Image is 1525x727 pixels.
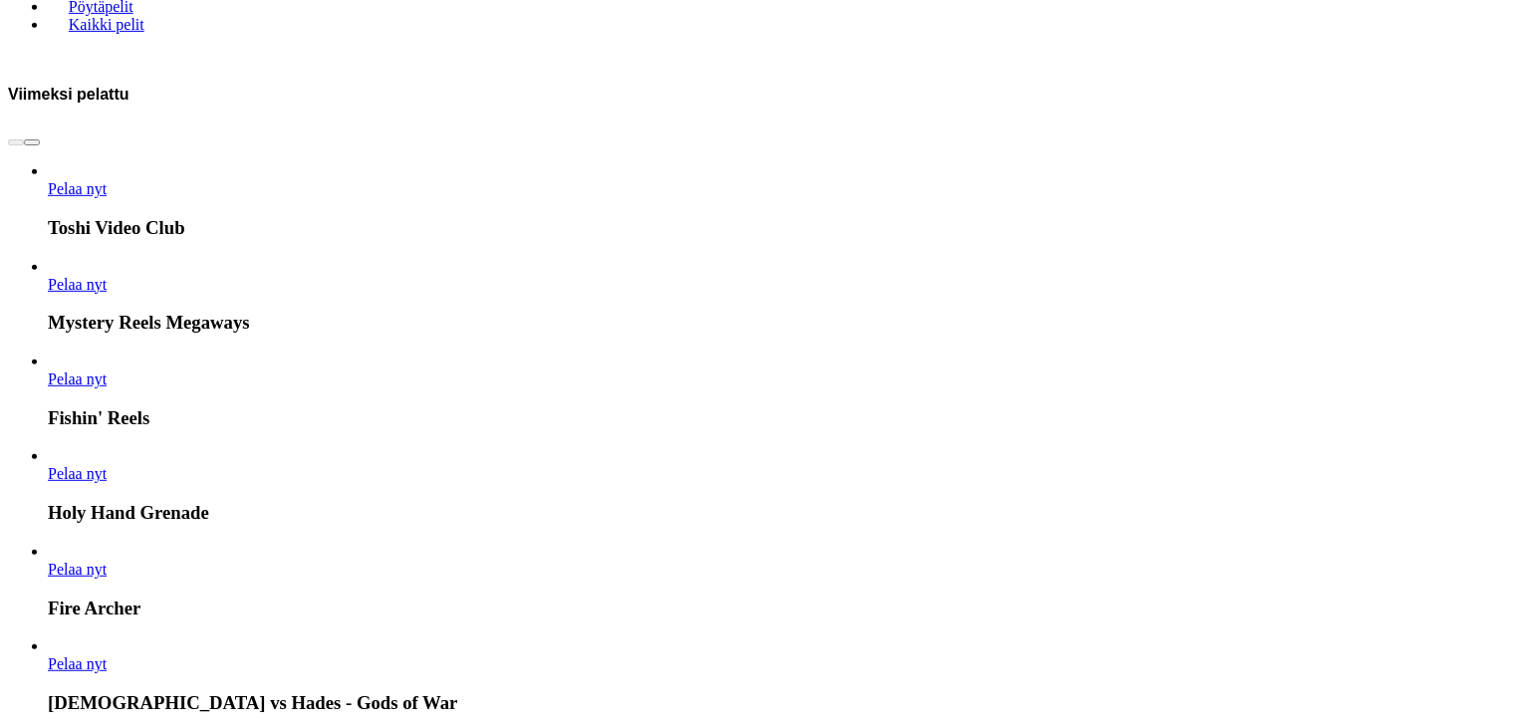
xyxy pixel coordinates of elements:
[61,16,152,33] span: Kaikki pelit
[48,465,107,482] a: Holy Hand Grenade
[48,655,107,672] span: Pelaa nyt
[8,139,24,145] button: prev slide
[48,465,107,482] span: Pelaa nyt
[48,598,1517,619] h3: Fire Archer
[48,637,1517,714] article: Zeus vs Hades - Gods of War
[48,370,107,387] span: Pelaa nyt
[48,543,1517,619] article: Fire Archer
[48,180,107,197] span: Pelaa nyt
[48,258,1517,335] article: Mystery Reels Megaways
[48,312,1517,334] h3: Mystery Reels Megaways
[48,162,1517,239] article: Toshi Video Club
[48,217,1517,239] h3: Toshi Video Club
[48,655,107,672] a: Zeus vs Hades - Gods of War
[48,561,107,578] span: Pelaa nyt
[48,276,107,293] a: Mystery Reels Megaways
[48,9,165,39] a: Kaikki pelit
[8,85,129,104] h3: Viimeksi pelattu
[48,353,1517,429] article: Fishin' Reels
[48,276,107,293] span: Pelaa nyt
[24,139,40,145] button: next slide
[48,502,1517,524] h3: Holy Hand Grenade
[48,447,1517,524] article: Holy Hand Grenade
[48,561,107,578] a: Fire Archer
[48,370,107,387] a: Fishin' Reels
[48,407,1517,429] h3: Fishin' Reels
[48,180,107,197] a: Toshi Video Club
[48,692,1517,714] h3: [DEMOGRAPHIC_DATA] vs Hades - Gods of War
